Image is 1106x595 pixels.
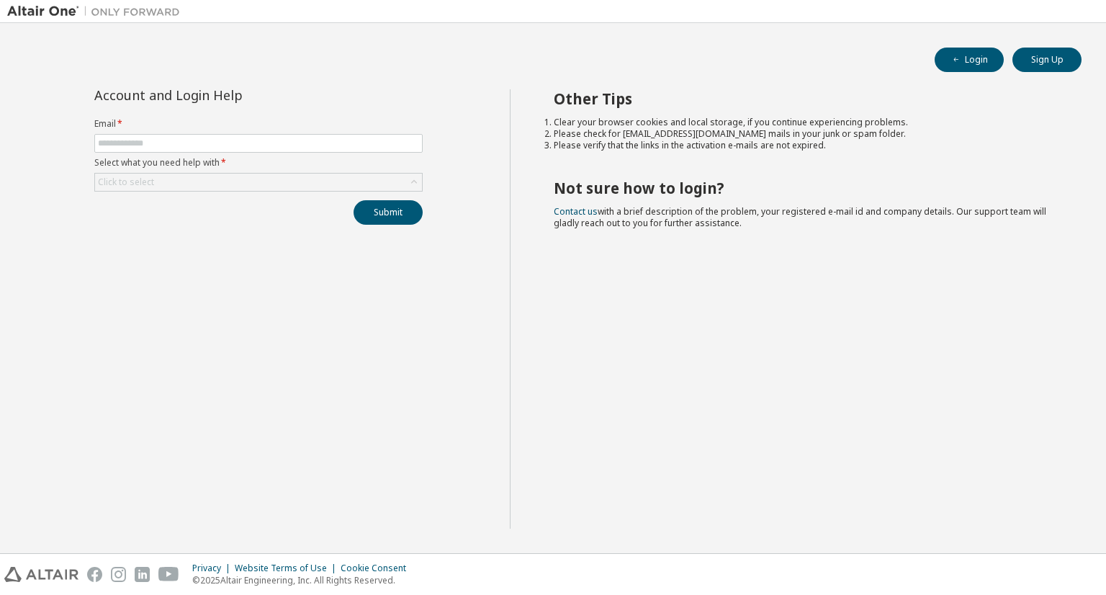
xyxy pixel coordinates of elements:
[341,563,415,574] div: Cookie Consent
[554,205,598,218] a: Contact us
[94,157,423,169] label: Select what you need help with
[98,176,154,188] div: Click to select
[554,117,1056,128] li: Clear your browser cookies and local storage, if you continue experiencing problems.
[554,89,1056,108] h2: Other Tips
[135,567,150,582] img: linkedin.svg
[4,567,78,582] img: altair_logo.svg
[192,563,235,574] div: Privacy
[111,567,126,582] img: instagram.svg
[354,200,423,225] button: Submit
[554,205,1046,229] span: with a brief description of the problem, your registered e-mail id and company details. Our suppo...
[192,574,415,586] p: © 2025 Altair Engineering, Inc. All Rights Reserved.
[554,128,1056,140] li: Please check for [EMAIL_ADDRESS][DOMAIN_NAME] mails in your junk or spam folder.
[554,179,1056,197] h2: Not sure how to login?
[94,118,423,130] label: Email
[95,174,422,191] div: Click to select
[554,140,1056,151] li: Please verify that the links in the activation e-mails are not expired.
[235,563,341,574] div: Website Terms of Use
[87,567,102,582] img: facebook.svg
[7,4,187,19] img: Altair One
[94,89,357,101] div: Account and Login Help
[935,48,1004,72] button: Login
[158,567,179,582] img: youtube.svg
[1012,48,1082,72] button: Sign Up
